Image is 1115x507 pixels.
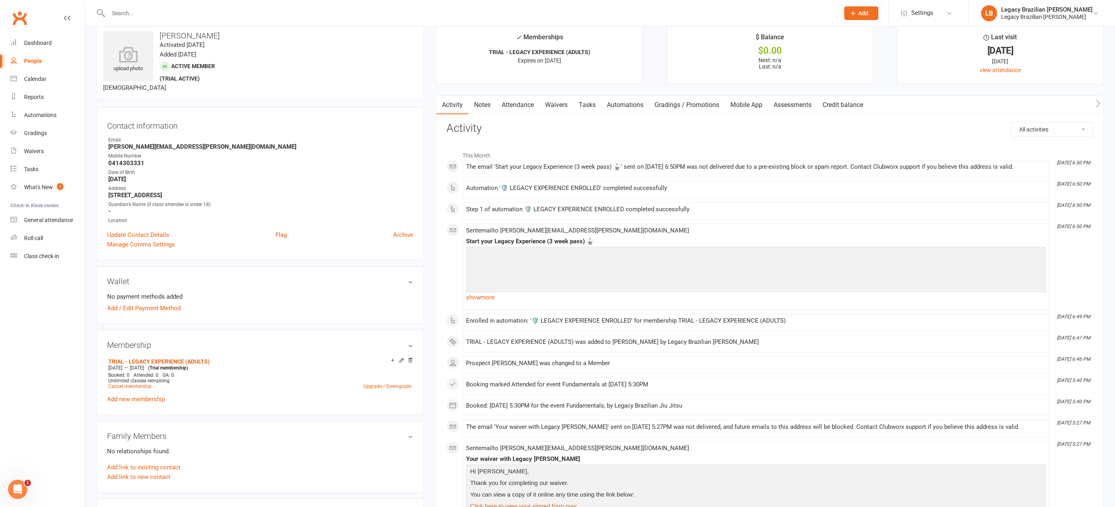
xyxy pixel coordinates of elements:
[601,96,649,114] a: Automations
[470,491,634,498] span: You can view a copy of it online any time using the link below:
[130,365,144,371] span: [DATE]
[756,32,784,46] div: $ Balance
[1057,160,1090,166] i: [DATE] 6:50 PM
[981,5,997,21] div: LB
[107,230,169,240] a: Update Contact Details
[466,339,1046,345] div: TRIAL - LEGACY EXPERIENCE (ADULTS) was added to [PERSON_NAME] by Legacy Brazilian [PERSON_NAME]
[466,292,1046,303] a: show more
[10,106,85,124] a: Automations
[24,217,73,223] div: General attendance
[24,184,53,190] div: What's New
[107,396,165,403] a: Add new membership
[24,148,44,154] div: Waivers
[107,118,413,130] h3: Contact information
[106,8,834,19] input: Search...
[466,444,689,452] span: Sent email to [PERSON_NAME][EMAIL_ADDRESS][PERSON_NAME][DOMAIN_NAME]
[468,96,496,114] a: Notes
[108,372,130,378] span: Booked: 0
[107,463,180,472] a: Add link to existing contact
[24,253,59,259] div: Class check-in
[844,6,878,20] button: Add
[24,166,39,172] div: Tasks
[10,247,85,265] a: Class kiosk mode
[107,446,413,456] p: No relationships found.
[108,192,413,199] strong: [STREET_ADDRESS]
[466,360,1046,367] div: Prospect [PERSON_NAME] was changed to a Member
[108,169,413,176] div: Date of Birth
[466,317,1046,324] div: Enrolled in automation: '🛡️ LEGACY EXPERIENCE ENROLLED' for membership TRIAL - LEGACY EXPERIENCE ...
[108,143,413,150] strong: [PERSON_NAME][EMAIL_ADDRESS][PERSON_NAME][DOMAIN_NAME]
[10,52,85,70] a: People
[1057,202,1090,208] i: [DATE] 6:50 PM
[1057,335,1090,341] i: [DATE] 6:47 PM
[160,63,215,82] span: Active member (trial active)
[649,96,725,114] a: Gradings / Promotions
[466,381,1046,388] div: Booking marked Attended for event Fundamentals at [DATE] 5:30PM
[489,49,590,55] strong: TRIAL - LEGACY EXPERIENCE (ADULTS)
[107,341,413,349] h3: Membership
[466,227,689,234] span: Sent email to [PERSON_NAME][EMAIL_ADDRESS][PERSON_NAME][DOMAIN_NAME]
[10,229,85,247] a: Roll call
[103,46,153,73] div: upload photo
[108,136,413,144] div: Email
[768,96,817,114] a: Assessments
[674,46,866,55] div: $0.00
[24,40,52,46] div: Dashboard
[1057,399,1090,404] i: [DATE] 5:40 PM
[24,130,47,136] div: Gradings
[539,96,573,114] a: Waivers
[725,96,768,114] a: Mobile App
[980,67,1021,73] a: view attendance
[108,217,413,224] div: Location
[57,183,63,190] span: 1
[1057,441,1090,447] i: [DATE] 5:27 PM
[276,230,287,240] a: Flag
[108,176,413,183] strong: [DATE]
[108,201,413,208] div: Guardian's Name (if class attendee is under 18)
[24,76,47,82] div: Calendar
[466,424,1046,430] div: The email 'Your waiver with Legacy [PERSON_NAME]' sent on [DATE] 5:27PM was not delivered, and fu...
[10,70,85,88] a: Calendar
[10,211,85,229] a: General attendance kiosk mode
[573,96,601,114] a: Tasks
[1057,314,1090,319] i: [DATE] 6:49 PM
[858,10,868,16] span: Add
[911,4,933,22] span: Settings
[436,96,468,114] a: Activity
[108,384,152,389] a: Cancel membership
[1057,378,1090,383] i: [DATE] 5:40 PM
[516,34,521,41] i: ✓
[1001,13,1093,20] div: Legacy Brazilian [PERSON_NAME]
[10,142,85,160] a: Waivers
[470,479,568,486] span: Thank you for completing our waiver.
[160,51,196,58] time: Added [DATE]
[107,240,175,249] a: Manage Comms Settings
[24,235,43,241] div: Roll call
[24,94,44,100] div: Reports
[466,238,1046,245] div: Start your Legacy Experience (3 week pass) 🥋
[470,468,529,475] span: Hi [PERSON_NAME],
[10,124,85,142] a: Gradings
[107,277,413,286] h3: Wallet
[162,372,174,378] span: GA: 0
[10,178,85,196] a: What's New1
[466,402,1046,409] div: Booked: [DATE] 5:30PM for the event Fundamentals, by Legacy Brazilian Jiu Jitsu
[466,185,1046,192] div: Automation '🛡️ LEGACY EXPERIENCE ENROLLED' completed successfully
[466,206,1046,213] div: Step 1 of automation 🛡️ LEGACY EXPERIENCE ENROLLED completed successfully
[24,480,31,486] span: 1
[107,303,180,313] a: Add / Edit Payment Method
[24,112,57,118] div: Automations
[904,46,1096,55] div: [DATE]
[107,472,170,482] a: Add link to new contact
[24,58,42,64] div: People
[1057,181,1090,187] i: [DATE] 6:50 PM
[1001,6,1093,13] div: Legacy Brazilian [PERSON_NAME]
[1057,420,1090,426] i: [DATE] 5:27 PM
[106,365,413,371] div: —
[108,152,413,160] div: Mobile Number
[108,185,413,192] div: Address
[904,57,1096,66] div: [DATE]
[8,480,27,499] iframe: Intercom live chat
[496,96,539,114] a: Attendance
[134,372,158,378] span: Attended: 0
